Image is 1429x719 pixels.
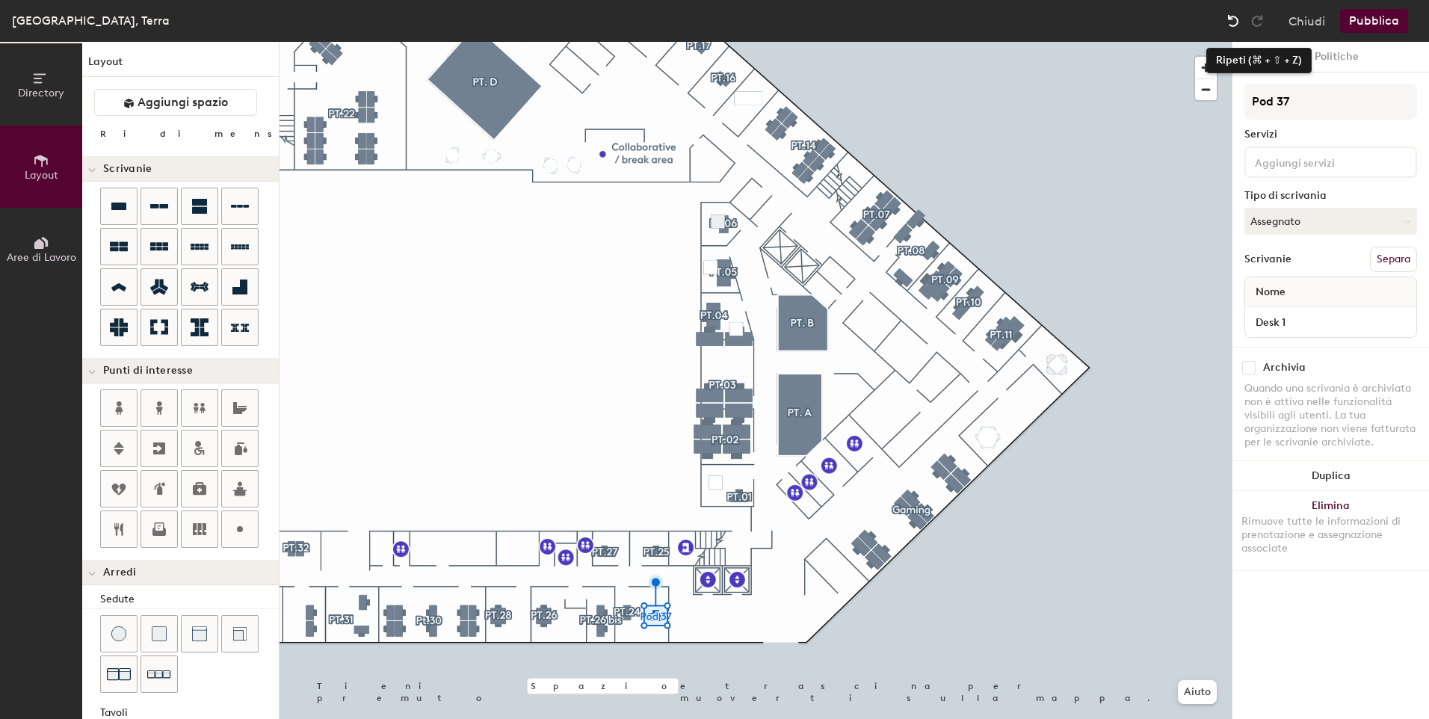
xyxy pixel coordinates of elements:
[1288,9,1325,33] button: Chiudi
[1232,491,1429,570] button: EliminaRimuove tutte le informazioni di prenotazione e assegnazione associate
[152,626,167,641] img: Cuscino
[181,615,218,652] button: Divano (centrale)
[1244,382,1417,449] div: Quando una scrivania è archiviata non è attiva nelle funzionalità visibili agli utenti. La tua or...
[221,615,259,652] button: Divano (angolo)
[147,663,171,686] img: Divano (x3)
[1244,190,1417,202] div: Tipo di scrivania
[103,163,152,175] span: Scrivanie
[111,626,126,641] img: Sgabello
[141,655,178,693] button: Divano (x3)
[1244,253,1291,265] div: Scrivanie
[100,128,387,140] div: Ridimensiona
[94,89,257,116] button: Aggiungi spazio
[1226,13,1241,28] img: Undo
[107,662,131,686] img: Divano (x2)
[1250,13,1265,28] img: Redo
[100,655,138,693] button: Divano (x2)
[82,54,279,77] h1: Layout
[1263,362,1306,374] div: Archivia
[103,365,193,377] span: Punti di interesse
[1306,42,1368,72] button: Politiche
[1252,152,1386,170] input: Aggiungi servizi
[141,615,178,652] button: Cuscino
[7,251,76,264] span: Aree di Lavoro
[1178,680,1217,704] button: Aiuto
[100,615,138,652] button: Sgabello
[1244,208,1417,235] button: Assegnato
[100,591,279,608] div: Sedute
[1340,9,1408,33] button: Pubblica
[18,87,64,99] span: Directory
[1244,129,1417,141] div: Servizi
[192,626,207,641] img: Divano (centrale)
[1248,312,1413,333] input: Postazione senza nome
[1248,279,1293,306] span: Nome
[103,567,137,578] span: Arredi
[1241,515,1420,555] div: Rimuove tutte le informazioni di prenotazione e assegnazione associate
[232,626,247,641] img: Divano (angolo)
[12,11,170,30] div: [GEOGRAPHIC_DATA], Terra
[1370,247,1417,272] button: Separa
[1246,42,1306,72] button: Dettagli
[25,169,58,182] span: Layout
[1232,461,1429,491] button: Duplica
[138,95,228,110] span: Aggiungi spazio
